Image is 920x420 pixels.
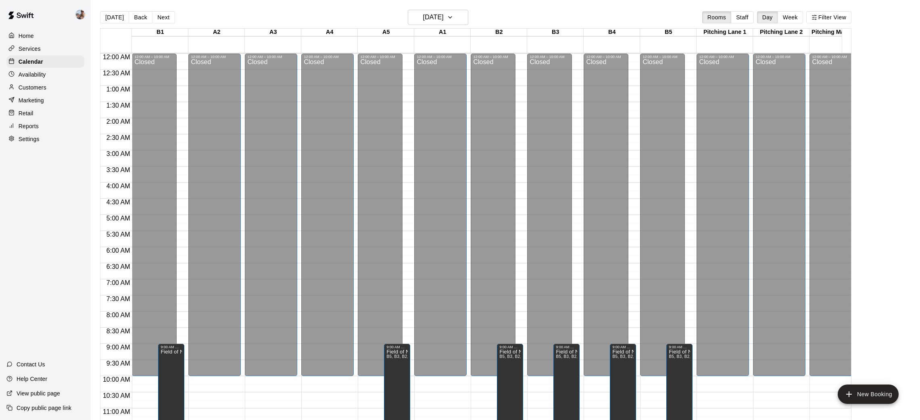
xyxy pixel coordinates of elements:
[17,360,45,368] p: Contact Us
[132,29,188,36] div: B1
[6,56,84,68] a: Calendar
[161,345,182,349] div: 9:00 AM – 7:00 PM
[423,12,444,23] h6: [DATE]
[612,354,656,359] span: B5, B3, B2, B1, A5, B4
[134,55,174,59] div: 12:00 AM – 10:00 AM
[104,231,132,238] span: 5:30 AM
[812,59,860,379] div: Closed
[417,55,464,59] div: 12:00 AM – 10:00 AM
[697,29,753,36] div: Pitching Lane 1
[612,345,634,349] div: 9:00 AM – 7:00 PM
[104,166,132,173] span: 3:30 AM
[101,54,132,60] span: 12:00 AM
[778,11,803,23] button: Week
[838,385,899,404] button: add
[245,54,297,376] div: 12:00 AM – 10:00 AM: Closed
[414,54,467,376] div: 12:00 AM – 10:00 AM: Closed
[129,11,152,23] button: Back
[499,345,521,349] div: 9:00 AM – 7:00 PM
[104,312,132,318] span: 8:00 AM
[6,107,84,119] a: Retail
[640,29,697,36] div: B5
[473,59,513,379] div: Closed
[499,354,543,359] span: B5, B3, B2, B1, A5, B4
[104,150,132,157] span: 3:00 AM
[669,354,712,359] span: B5, B3, B2, B1, A5, B4
[358,54,403,376] div: 12:00 AM – 10:00 AM: Closed
[6,69,84,81] a: Availability
[586,59,626,379] div: Closed
[530,59,570,379] div: Closed
[101,408,132,415] span: 11:00 AM
[584,29,640,36] div: B4
[6,94,84,106] a: Marketing
[386,354,430,359] span: B5, B3, B2, B1, A5, B4
[699,55,747,59] div: 12:00 AM – 10:00 AM
[134,59,174,379] div: Closed
[360,55,400,59] div: 12:00 AM – 10:00 AM
[753,54,805,376] div: 12:00 AM – 10:00 AM: Closed
[301,29,358,36] div: A4
[527,29,584,36] div: B3
[104,247,132,254] span: 6:00 AM
[755,59,803,379] div: Closed
[101,70,132,77] span: 12:30 AM
[191,59,238,379] div: Closed
[6,120,84,132] a: Reports
[301,54,354,376] div: 12:00 AM – 10:00 AM: Closed
[188,29,245,36] div: A2
[104,215,132,222] span: 5:00 AM
[104,183,132,189] span: 4:00 AM
[104,360,132,367] span: 9:30 AM
[104,295,132,302] span: 7:30 AM
[19,32,34,40] p: Home
[6,81,84,94] a: Customers
[556,354,599,359] span: B5, B3, B2, B1, A5, B4
[6,43,84,55] a: Services
[6,133,84,145] a: Settings
[19,135,40,143] p: Settings
[360,59,400,379] div: Closed
[304,55,351,59] div: 12:00 AM – 10:00 AM
[104,86,132,93] span: 1:00 AM
[100,11,129,23] button: [DATE]
[530,55,570,59] div: 12:00 AM – 10:00 AM
[17,389,60,397] p: View public page
[19,109,33,117] p: Retail
[471,54,515,376] div: 12:00 AM – 10:00 AM: Closed
[757,11,778,23] button: Day
[104,263,132,270] span: 6:30 AM
[19,58,43,66] p: Calendar
[809,29,866,36] div: Pitching Machine 1
[755,55,803,59] div: 12:00 AM – 10:00 AM
[188,54,241,376] div: 12:00 AM – 10:00 AM: Closed
[75,10,85,19] img: Shelley Volpenhein
[806,11,851,23] button: Filter View
[104,102,132,109] span: 1:30 AM
[731,11,754,23] button: Staff
[17,404,71,412] p: Copy public page link
[74,6,91,23] div: Shelley Volpenhein
[104,134,132,141] span: 2:30 AM
[19,122,39,130] p: Reports
[697,54,749,376] div: 12:00 AM – 10:00 AM: Closed
[247,59,295,379] div: Closed
[640,54,685,376] div: 12:00 AM – 10:00 AM: Closed
[643,59,682,379] div: Closed
[473,55,513,59] div: 12:00 AM – 10:00 AM
[527,54,572,376] div: 12:00 AM – 10:00 AM: Closed
[19,71,46,79] p: Availability
[19,45,41,53] p: Services
[247,55,295,59] div: 12:00 AM – 10:00 AM
[812,55,860,59] div: 12:00 AM – 10:00 AM
[152,11,175,23] button: Next
[304,59,351,379] div: Closed
[6,30,84,42] a: Home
